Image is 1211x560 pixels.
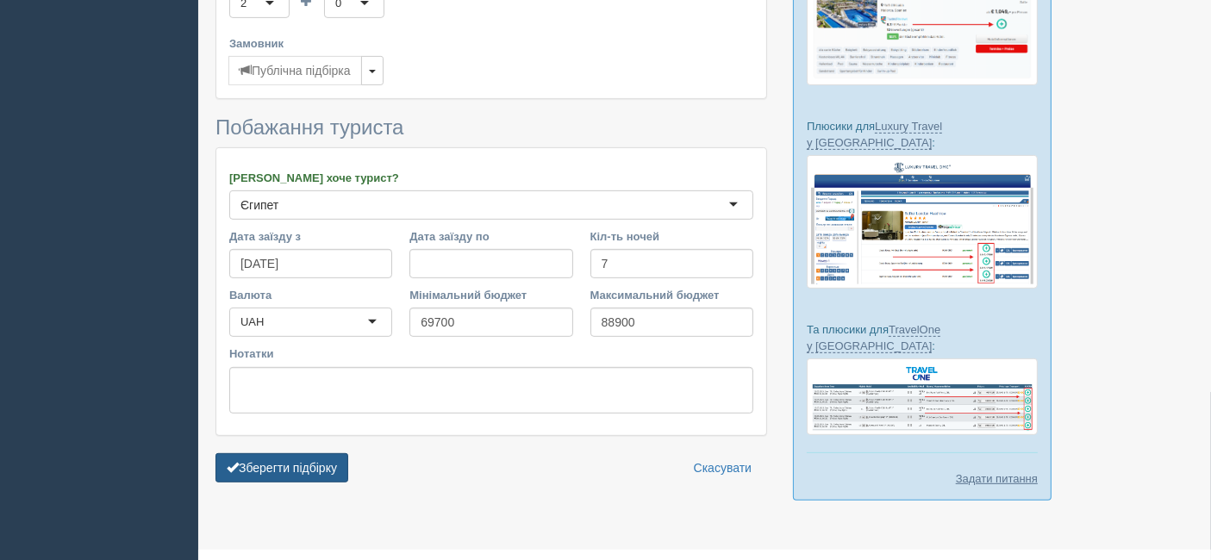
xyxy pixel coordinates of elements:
[590,249,753,278] input: 7-10 або 7,10,14
[409,228,572,245] label: Дата заїзду по
[590,287,753,303] label: Максимальний бюджет
[807,321,1038,354] p: Та плюсики для :
[807,358,1038,435] img: travel-one-%D0%BF%D1%96%D0%B4%D0%B1%D1%96%D1%80%D0%BA%D0%B0-%D1%81%D1%80%D0%BC-%D0%B4%D0%BB%D1%8F...
[409,287,572,303] label: Мінімальний бюджет
[956,470,1038,487] a: Задати питання
[229,287,392,303] label: Валюта
[229,345,753,362] label: Нотатки
[807,155,1038,288] img: luxury-travel-%D0%BF%D0%BE%D0%B4%D0%B1%D0%BE%D1%80%D0%BA%D0%B0-%D1%81%D1%80%D0%BC-%D0%B4%D0%BB%D1...
[240,314,264,331] div: UAH
[807,120,942,150] a: Luxury Travel у [GEOGRAPHIC_DATA]
[240,196,278,214] div: Єгипет
[590,228,753,245] label: Кіл-ть ночей
[807,118,1038,151] p: Плюсики для :
[228,56,362,85] button: Публічна підбірка
[215,453,348,482] button: Зберегти підбірку
[229,170,753,186] label: [PERSON_NAME] хоче турист?
[229,35,753,52] label: Замовник
[229,228,392,245] label: Дата заїзду з
[807,323,940,353] a: TravelOne у [GEOGRAPHIC_DATA]
[683,453,763,482] a: Скасувати
[215,115,404,139] span: Побажання туриста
